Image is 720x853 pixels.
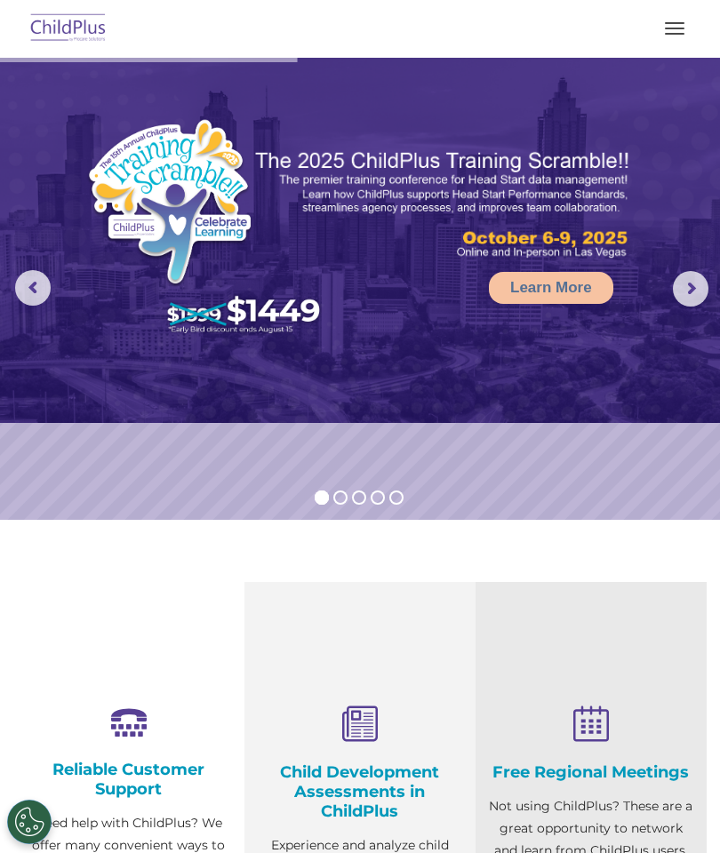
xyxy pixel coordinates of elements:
[489,272,613,304] a: Learn More
[27,760,231,799] h4: Reliable Customer Support
[27,8,110,50] img: ChildPlus by Procare Solutions
[7,800,52,844] button: Cookies Settings
[420,661,720,853] iframe: Chat Widget
[258,762,462,821] h4: Child Development Assessments in ChildPlus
